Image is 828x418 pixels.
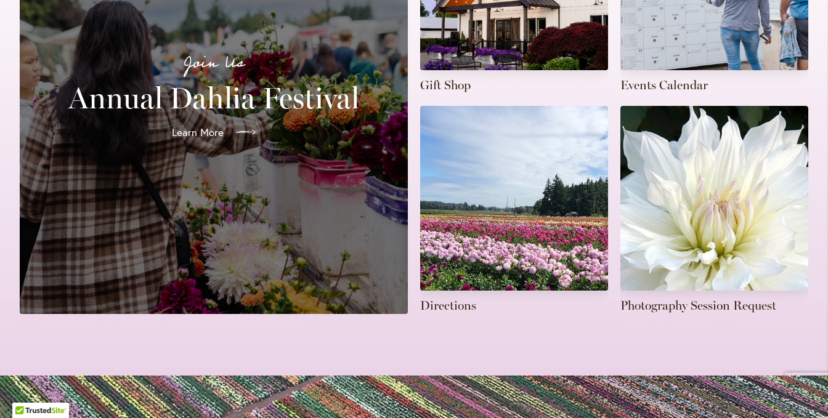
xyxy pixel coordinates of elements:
[172,125,224,140] span: Learn More
[34,81,393,115] h2: Annual Dahlia Festival
[162,115,266,150] a: Learn More
[34,50,393,76] p: Join Us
